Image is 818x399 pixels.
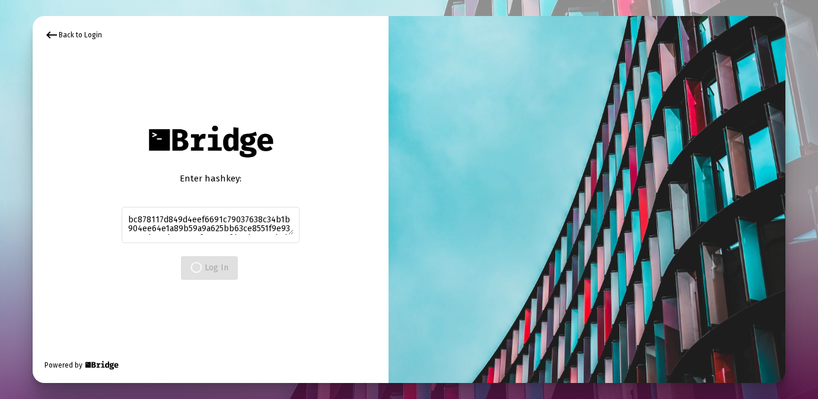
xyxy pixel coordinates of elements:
span: Log In [190,263,228,273]
div: Back to Login [44,28,102,42]
div: Powered by [44,359,120,371]
button: Log In [181,256,238,280]
div: Enter hashkey: [122,173,300,184]
img: Bridge Financial Technology Logo [142,119,278,164]
img: Bridge Financial Technology Logo [84,359,120,371]
mat-icon: keyboard_backspace [44,28,59,42]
